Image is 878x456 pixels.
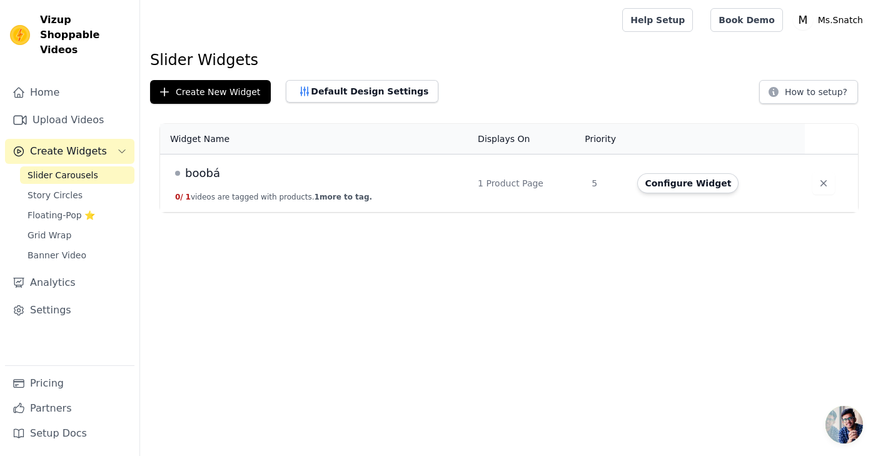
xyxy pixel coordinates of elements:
span: 1 [186,193,191,201]
div: 1 Product Page [478,177,577,190]
button: Configure Widget [637,173,739,193]
text: M [798,14,807,26]
a: Pricing [5,371,134,396]
th: Displays On [470,124,584,155]
button: Default Design Settings [286,80,438,103]
img: Vizup [10,25,30,45]
span: 1 more to tag. [315,193,372,201]
button: 0/ 1videos are tagged with products.1more to tag. [175,192,372,202]
span: Story Circles [28,189,83,201]
a: Home [5,80,134,105]
a: Help Setup [622,8,693,32]
span: Grid Wrap [28,229,71,241]
h1: Slider Widgets [150,50,868,70]
a: Analytics [5,270,134,295]
th: Priority [584,124,630,155]
td: 5 [584,155,630,213]
a: Settings [5,298,134,323]
button: Delete widget [812,172,835,195]
span: Slider Carousels [28,169,98,181]
a: Open chat [825,406,863,443]
a: Partners [5,396,134,421]
a: Banner Video [20,246,134,264]
th: Widget Name [160,124,470,155]
span: Create Widgets [30,144,107,159]
span: boobá [185,165,220,182]
button: M Ms.Snatch [793,9,868,31]
a: Floating-Pop ⭐ [20,206,134,224]
a: Story Circles [20,186,134,204]
a: Upload Videos [5,108,134,133]
p: Ms.Snatch [813,9,868,31]
button: How to setup? [759,80,858,104]
button: Create Widgets [5,139,134,164]
a: Book Demo [710,8,782,32]
a: Grid Wrap [20,226,134,244]
span: Banner Video [28,249,86,261]
a: Setup Docs [5,421,134,446]
span: Floating-Pop ⭐ [28,209,95,221]
span: Draft Status [175,171,180,176]
a: Slider Carousels [20,166,134,184]
a: How to setup? [759,89,858,101]
button: Create New Widget [150,80,271,104]
span: 0 / [175,193,183,201]
span: Vizup Shoppable Videos [40,13,129,58]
